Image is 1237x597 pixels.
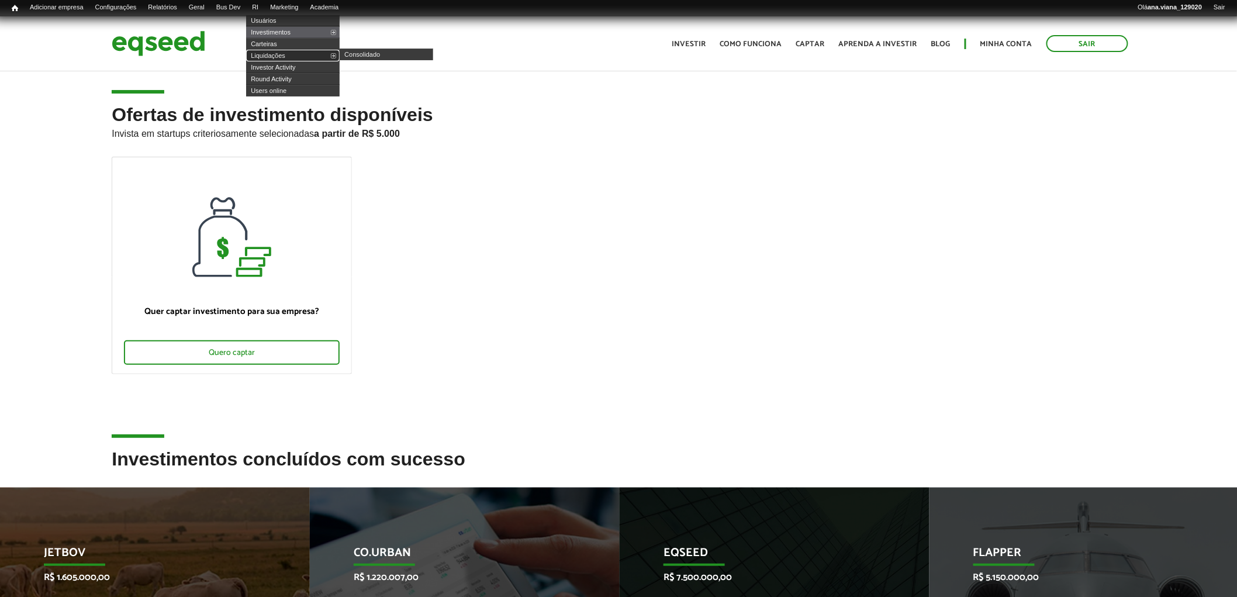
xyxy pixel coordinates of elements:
a: Blog [931,40,951,48]
strong: ana.viana_129020 [1148,4,1203,11]
a: Usuários [246,15,340,26]
p: R$ 7.500.000,00 [664,572,868,583]
p: Quer captar investimento para sua empresa? [124,306,340,317]
a: RI [246,3,264,12]
a: Aprenda a investir [839,40,917,48]
p: R$ 5.150.000,00 [973,572,1178,583]
p: R$ 1.605.000,00 [44,572,248,583]
p: JetBov [44,546,248,566]
p: EqSeed [664,546,868,566]
h2: Investimentos concluídos com sucesso [112,449,1125,487]
div: Quero captar [124,340,340,365]
a: Marketing [264,3,304,12]
span: Início [12,4,18,12]
p: R$ 1.220.007,00 [354,572,558,583]
a: Geral [183,3,210,12]
a: Relatórios [142,3,182,12]
a: Academia [305,3,345,12]
a: Sair [1208,3,1231,12]
a: Bus Dev [210,3,247,12]
a: Adicionar empresa [24,3,89,12]
a: Captar [796,40,825,48]
a: Investir [672,40,706,48]
a: Minha conta [980,40,1032,48]
a: Configurações [89,3,143,12]
p: Co.Urban [354,546,558,566]
a: Oláana.viana_129020 [1132,3,1208,12]
a: Sair [1046,35,1128,52]
p: Flapper [973,546,1178,566]
img: EqSeed [112,28,205,59]
a: Quer captar investimento para sua empresa? Quero captar [112,157,352,374]
a: Como funciona [720,40,782,48]
strong: a partir de R$ 5.000 [314,129,400,139]
p: Invista em startups criteriosamente selecionadas [112,125,1125,139]
h2: Ofertas de investimento disponíveis [112,105,1125,157]
a: Início [6,3,24,14]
